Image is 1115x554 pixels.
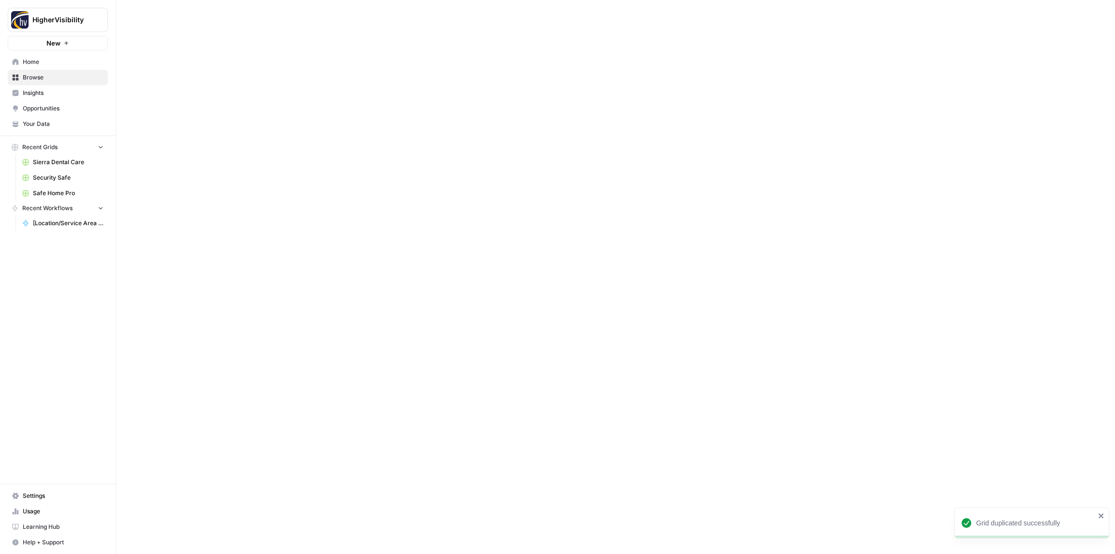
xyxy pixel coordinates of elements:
a: [Location/Service Area Page] Content Brief to Service Page [18,215,108,231]
span: Recent Grids [22,143,58,152]
a: Usage [8,504,108,519]
button: Recent Workflows [8,201,108,215]
span: [Location/Service Area Page] Content Brief to Service Page [33,219,104,228]
a: Sierra Dental Care [18,154,108,170]
span: Learning Hub [23,523,104,531]
a: Security Safe [18,170,108,185]
a: Browse [8,70,108,85]
span: HigherVisibility [32,15,91,25]
a: Insights [8,85,108,101]
a: Home [8,54,108,70]
a: Opportunities [8,101,108,116]
a: Safe Home Pro [18,185,108,201]
span: Browse [23,73,104,82]
button: close [1098,512,1105,520]
button: Workspace: HigherVisibility [8,8,108,32]
span: Home [23,58,104,66]
button: Help + Support [8,535,108,550]
a: Settings [8,488,108,504]
img: HigherVisibility Logo [11,11,29,29]
span: Safe Home Pro [33,189,104,198]
span: Opportunities [23,104,104,113]
span: Usage [23,507,104,516]
span: Sierra Dental Care [33,158,104,167]
a: Learning Hub [8,519,108,535]
span: New [46,38,60,48]
button: New [8,36,108,50]
button: Recent Grids [8,140,108,154]
span: Settings [23,492,104,500]
span: Security Safe [33,173,104,182]
span: Help + Support [23,538,104,547]
span: Insights [23,89,104,97]
span: Recent Workflows [22,204,73,213]
a: Your Data [8,116,108,132]
span: Your Data [23,120,104,128]
div: Grid duplicated successfully [976,518,1095,528]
